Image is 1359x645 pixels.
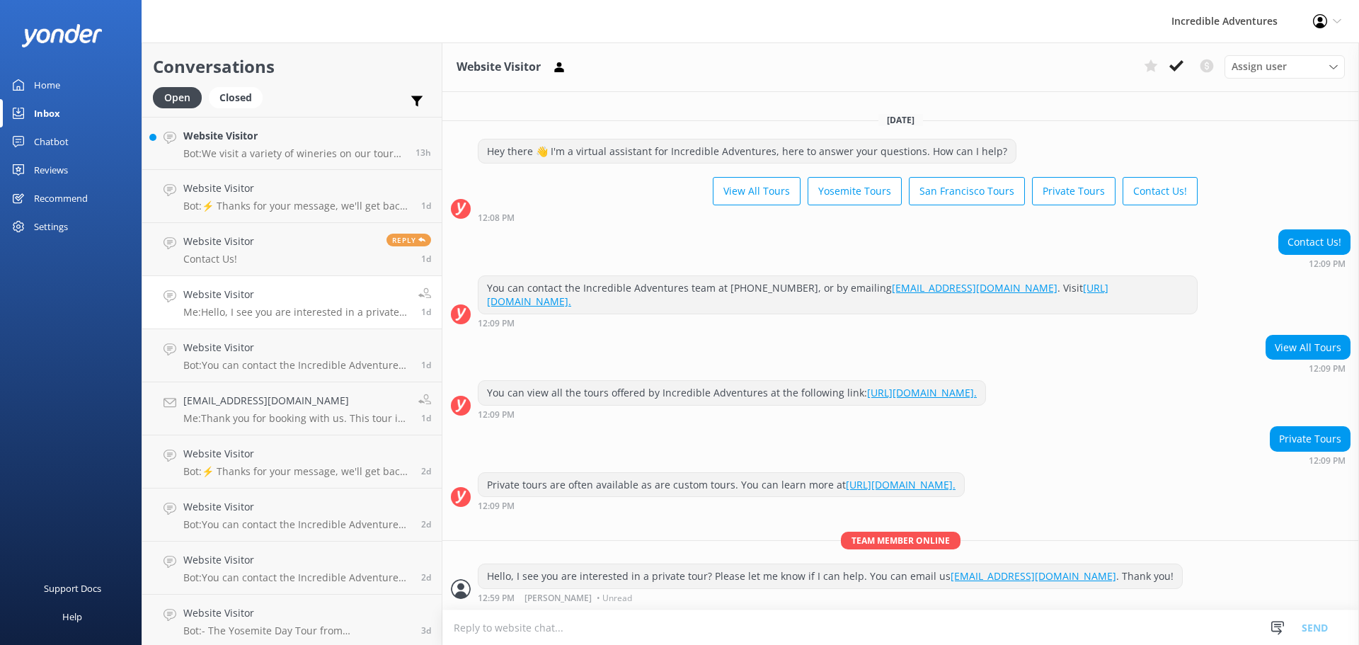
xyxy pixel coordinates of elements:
[183,147,405,160] p: Bot: We visit a variety of wineries on our tours in [GEOGRAPHIC_DATA] and [GEOGRAPHIC_DATA], depe...
[142,223,442,276] a: Website VisitorContact Us!Reply1d
[183,253,254,266] p: Contact Us!
[713,177,801,205] button: View All Tours
[478,319,515,328] strong: 12:09 PM
[183,552,411,568] h4: Website Visitor
[183,518,411,531] p: Bot: You can contact the Incredible Adventures team at [PHONE_NUMBER], or by emailing [EMAIL_ADDR...
[421,200,431,212] span: Oct 02 2025 08:23pm (UTC -07:00) America/Los_Angeles
[62,603,82,631] div: Help
[415,147,431,159] span: Oct 03 2025 07:02pm (UTC -07:00) America/Los_Angeles
[478,564,1182,588] div: Hello, I see you are interested in a private tour? Please let me know if I can help. You can emai...
[478,212,1198,222] div: Oct 02 2025 11:08am (UTC -07:00) America/Los_Angeles
[34,127,69,156] div: Chatbot
[421,465,431,477] span: Oct 02 2025 05:24am (UTC -07:00) America/Los_Angeles
[142,117,442,170] a: Website VisitorBot:We visit a variety of wineries on our tours in [GEOGRAPHIC_DATA] and [GEOGRAPH...
[1279,230,1350,254] div: Contact Us!
[153,87,202,108] div: Open
[153,89,209,105] a: Open
[1270,455,1351,465] div: Oct 02 2025 11:09am (UTC -07:00) America/Los_Angeles
[1271,427,1350,451] div: Private Tours
[808,177,902,205] button: Yosemite Tours
[183,465,411,478] p: Bot: ⚡ Thanks for your message, we'll get back to you as soon as we can. You're also welcome to k...
[183,412,408,425] p: Me: Thank you for booking with us. This tour is operated by one of our trusted partners, and they...
[421,624,431,637] span: Sep 30 2025 02:37pm (UTC -07:00) America/Los_Angeles
[478,409,986,419] div: Oct 02 2025 11:09am (UTC -07:00) America/Los_Angeles
[1309,365,1346,373] strong: 12:09 PM
[478,411,515,419] strong: 12:09 PM
[421,306,431,318] span: Oct 02 2025 11:59am (UTC -07:00) America/Los_Angeles
[478,502,515,510] strong: 12:09 PM
[142,542,442,595] a: Website VisitorBot:You can contact the Incredible Adventures team at [PHONE_NUMBER], or by emaili...
[1232,59,1287,74] span: Assign user
[153,53,431,80] h2: Conversations
[478,276,1197,314] div: You can contact the Incredible Adventures team at [PHONE_NUMBER], or by emailing . Visit
[142,170,442,223] a: Website VisitorBot:⚡ Thanks for your message, we'll get back to you as soon as we can. You're als...
[457,58,541,76] h3: Website Visitor
[478,318,1198,328] div: Oct 02 2025 11:09am (UTC -07:00) America/Los_Angeles
[1266,336,1350,360] div: View All Tours
[183,393,408,409] h4: [EMAIL_ADDRESS][DOMAIN_NAME]
[183,181,411,196] h4: Website Visitor
[44,574,101,603] div: Support Docs
[478,593,1183,603] div: Oct 02 2025 11:59am (UTC -07:00) America/Los_Angeles
[386,234,431,246] span: Reply
[421,359,431,371] span: Oct 02 2025 11:56am (UTC -07:00) America/Los_Angeles
[597,594,632,603] span: • Unread
[524,594,592,603] span: [PERSON_NAME]
[1123,177,1198,205] button: Contact Us!
[183,359,411,372] p: Bot: You can contact the Incredible Adventures team at [PHONE_NUMBER], or by emailing [EMAIL_ADDR...
[34,156,68,184] div: Reviews
[478,594,515,603] strong: 12:59 PM
[421,518,431,530] span: Oct 01 2025 01:09pm (UTC -07:00) America/Los_Angeles
[1032,177,1116,205] button: Private Tours
[183,234,254,249] h4: Website Visitor
[478,501,965,510] div: Oct 02 2025 11:09am (UTC -07:00) America/Los_Angeles
[892,281,1057,295] a: [EMAIL_ADDRESS][DOMAIN_NAME]
[421,412,431,424] span: Oct 02 2025 09:50am (UTC -07:00) America/Los_Angeles
[209,87,263,108] div: Closed
[487,281,1108,309] a: [URL][DOMAIN_NAME].
[142,489,442,542] a: Website VisitorBot:You can contact the Incredible Adventures team at [PHONE_NUMBER], or by emaili...
[478,139,1016,164] div: Hey there 👋 I'm a virtual assistant for Incredible Adventures, here to answer your questions. How...
[867,386,977,399] a: [URL][DOMAIN_NAME].
[878,114,923,126] span: [DATE]
[478,214,515,222] strong: 12:08 PM
[478,473,964,497] div: Private tours are often available as are custom tours. You can learn more at
[421,253,431,265] span: Oct 02 2025 04:59pm (UTC -07:00) America/Los_Angeles
[142,382,442,435] a: [EMAIL_ADDRESS][DOMAIN_NAME]Me:Thank you for booking with us. This tour is operated by one of our...
[183,340,411,355] h4: Website Visitor
[1309,457,1346,465] strong: 12:09 PM
[421,571,431,583] span: Oct 01 2025 11:27am (UTC -07:00) America/Los_Angeles
[34,99,60,127] div: Inbox
[183,446,411,462] h4: Website Visitor
[183,571,411,584] p: Bot: You can contact the Incredible Adventures team at [PHONE_NUMBER], or by emailing [EMAIL_ADDR...
[183,624,411,637] p: Bot: - The Yosemite Day Tour from [GEOGRAPHIC_DATA] focuses on [PERSON_NAME]’s majestic [PERSON_N...
[21,24,103,47] img: yonder-white-logo.png
[841,532,961,549] span: Team member online
[951,569,1116,583] a: [EMAIL_ADDRESS][DOMAIN_NAME]
[183,499,411,515] h4: Website Visitor
[142,329,442,382] a: Website VisitorBot:You can contact the Incredible Adventures team at [PHONE_NUMBER], or by emaili...
[1225,55,1345,78] div: Assign User
[1309,260,1346,268] strong: 12:09 PM
[909,177,1025,205] button: San Francisco Tours
[183,605,411,621] h4: Website Visitor
[34,184,88,212] div: Recommend
[142,435,442,489] a: Website VisitorBot:⚡ Thanks for your message, we'll get back to you as soon as we can. You're als...
[142,276,442,329] a: Website VisitorMe:Hello, I see you are interested in a private tour? Please let me know if I can ...
[183,287,408,302] h4: Website Visitor
[1266,363,1351,373] div: Oct 02 2025 11:09am (UTC -07:00) America/Los_Angeles
[478,381,985,405] div: You can view all the tours offered by Incredible Adventures at the following link:
[34,71,60,99] div: Home
[183,200,411,212] p: Bot: ⚡ Thanks for your message, we'll get back to you as soon as we can. You're also welcome to k...
[34,212,68,241] div: Settings
[183,128,405,144] h4: Website Visitor
[183,306,408,319] p: Me: Hello, I see you are interested in a private tour? Please let me know if I can help. You can ...
[846,478,956,491] a: [URL][DOMAIN_NAME].
[1278,258,1351,268] div: Oct 02 2025 11:09am (UTC -07:00) America/Los_Angeles
[209,89,270,105] a: Closed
